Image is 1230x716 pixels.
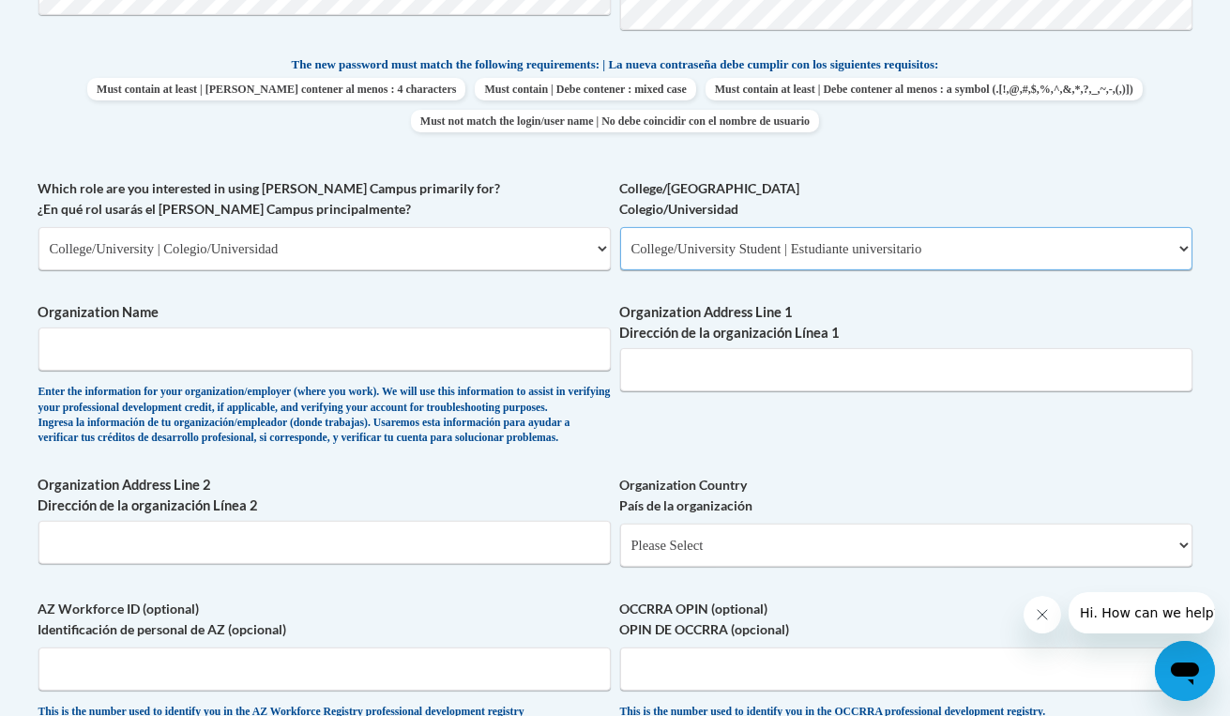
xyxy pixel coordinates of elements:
input: Metadata input [38,521,611,564]
span: Hi. How can we help? [11,13,152,28]
div: Enter the information for your organization/employer (where you work). We will use this informati... [38,385,611,447]
span: Must contain | Debe contener : mixed case [475,78,695,100]
label: Organization Address Line 2 Dirección de la organización Línea 2 [38,475,611,516]
span: The new password must match the following requirements: | La nueva contraseña debe cumplir con lo... [292,56,939,73]
label: AZ Workforce ID (optional) Identificación de personal de AZ (opcional) [38,599,611,640]
iframe: Close message [1024,596,1061,633]
iframe: Message from company [1069,592,1215,633]
label: OCCRRA OPIN (optional) OPIN DE OCCRRA (opcional) [620,599,1192,640]
input: Metadata input [620,348,1192,391]
label: Which role are you interested in using [PERSON_NAME] Campus primarily for? ¿En qué rol usarás el ... [38,178,611,220]
span: Must not match the login/user name | No debe coincidir con el nombre de usuario [411,110,819,132]
span: Must contain at least | [PERSON_NAME] contener al menos : 4 characters [87,78,465,100]
input: Metadata input [38,328,611,371]
label: College/[GEOGRAPHIC_DATA] Colegio/Universidad [620,178,1192,220]
span: Must contain at least | Debe contener al menos : a symbol (.[!,@,#,$,%,^,&,*,?,_,~,-,(,)]) [706,78,1143,100]
label: Organization Address Line 1 Dirección de la organización Línea 1 [620,302,1192,343]
iframe: Button to launch messaging window [1155,641,1215,701]
label: Organization Name [38,302,611,323]
label: Organization Country País de la organización [620,475,1192,516]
